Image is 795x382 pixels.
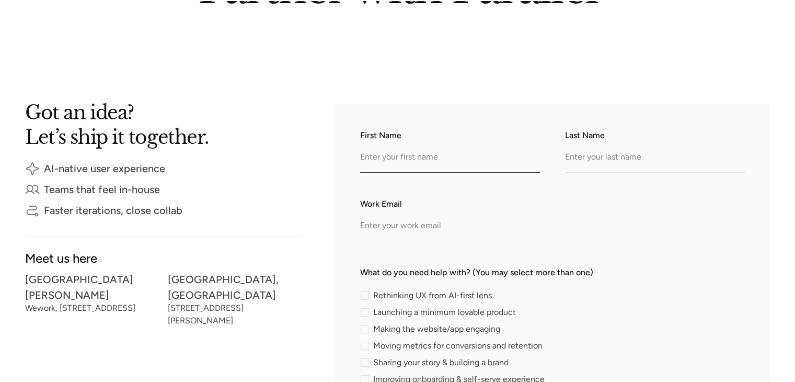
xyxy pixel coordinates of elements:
div: Teams that feel in-house [44,186,160,193]
div: [GEOGRAPHIC_DATA][PERSON_NAME] [25,276,159,299]
div: AI-native user experience [44,165,165,172]
div: [STREET_ADDRESS][PERSON_NAME] [168,305,302,324]
h2: Got an idea? Let’s ship it together. [25,104,297,144]
input: Enter your first name [360,144,540,173]
div: [GEOGRAPHIC_DATA], [GEOGRAPHIC_DATA] [168,276,302,299]
span: Making the website/app engaging [373,326,500,332]
input: Enter your work email [360,212,745,241]
label: What do you need help with? (You may select more than one) [360,266,745,279]
label: First Name [360,129,540,142]
span: Rethinking UX from AI-first lens [373,293,492,299]
label: Work Email [360,198,745,210]
div: Faster iterations, close collab [44,207,182,214]
span: Sharing your story & building a brand [373,359,509,366]
span: Launching a minimum lovable product [373,309,516,316]
div: Wework, [STREET_ADDRESS] [25,305,159,311]
div: Meet us here [25,254,302,263]
span: Moving metrics for conversions and retention [373,343,543,349]
input: Enter your last name [565,144,745,173]
label: Last Name [565,129,745,142]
